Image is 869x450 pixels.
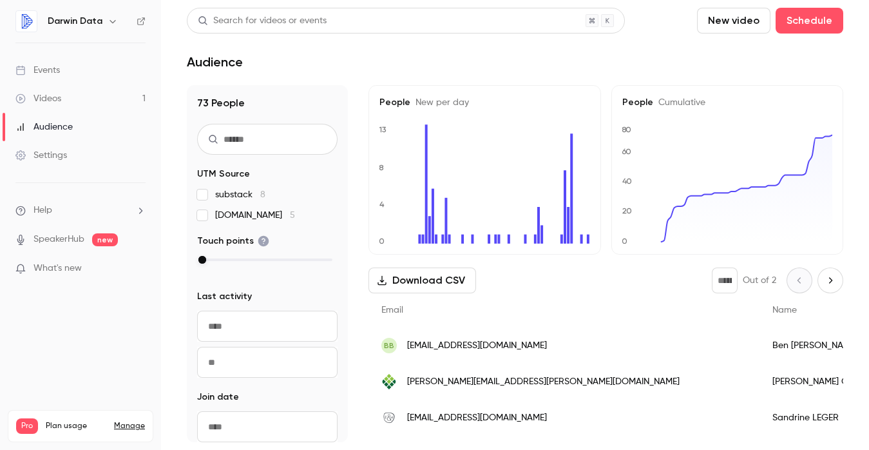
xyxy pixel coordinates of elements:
[776,8,843,34] button: Schedule
[410,98,469,107] span: New per day
[260,190,265,199] span: 8
[368,268,476,293] button: Download CSV
[407,375,680,389] span: [PERSON_NAME][EMAIL_ADDRESS][PERSON_NAME][DOMAIN_NAME]
[384,340,394,351] span: BB
[197,168,250,181] span: UTM Source
[15,204,146,217] li: help-dropdown-opener
[197,347,338,378] input: To
[379,96,590,109] h5: People
[381,410,397,426] img: desenjeuxetdeshommes.com
[16,418,38,434] span: Pro
[48,15,102,28] h6: Darwin Data
[197,95,338,111] h1: 73 People
[772,306,797,315] span: Name
[215,188,265,201] span: substack
[622,237,627,246] text: 0
[290,211,295,220] span: 5
[33,262,82,275] span: What's new
[381,306,403,315] span: Email
[16,11,37,32] img: Darwin Data
[817,268,843,293] button: Next page
[215,209,295,222] span: [DOMAIN_NAME]
[33,204,52,217] span: Help
[622,147,631,156] text: 60
[33,233,84,246] a: SpeakerHub
[407,411,547,425] span: [EMAIL_ADDRESS][DOMAIN_NAME]
[379,200,385,209] text: 4
[114,421,145,431] a: Manage
[622,207,632,216] text: 20
[197,411,338,442] input: From
[15,92,61,105] div: Videos
[622,177,632,186] text: 40
[653,98,705,107] span: Cumulative
[379,237,385,246] text: 0
[381,374,397,389] img: verna.earth
[622,125,631,134] text: 80
[187,54,243,70] h1: Audience
[697,8,770,34] button: New video
[198,256,206,264] div: max
[130,263,146,275] iframe: Noticeable Trigger
[197,290,252,303] span: Last activity
[379,163,384,172] text: 8
[743,274,776,287] p: Out of 2
[198,14,327,28] div: Search for videos or events
[15,64,60,77] div: Events
[92,233,118,246] span: new
[15,149,67,162] div: Settings
[197,235,269,248] span: Touch points
[46,421,106,431] span: Plan usage
[622,96,833,109] h5: People
[15,121,73,133] div: Audience
[407,339,547,353] span: [EMAIL_ADDRESS][DOMAIN_NAME]
[197,311,338,342] input: From
[379,125,387,134] text: 13
[197,391,239,404] span: Join date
